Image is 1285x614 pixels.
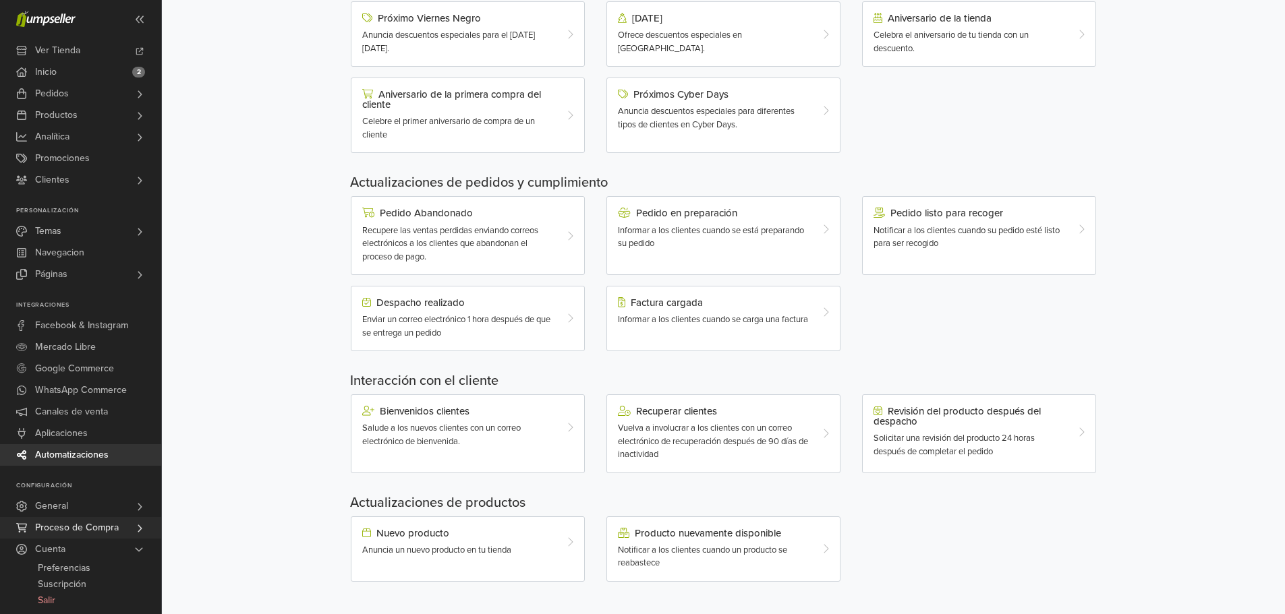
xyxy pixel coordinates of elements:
span: Salude a los nuevos clientes con un correo electrónico de bienvenida. [362,423,521,447]
span: Proceso de Compra [35,517,119,539]
span: Promociones [35,148,90,169]
span: Informar a los clientes cuando se carga una factura [618,314,808,325]
span: Enviar un correo electrónico 1 hora después de que se entrega un pedido [362,314,550,338]
span: 2 [132,67,145,78]
div: Despacho realizado [362,297,554,308]
span: Canales de venta [35,401,108,423]
span: Pedidos [35,83,69,104]
span: Recupere las ventas perdidas enviando correos electrónicos a los clientes que abandonan el proces... [362,225,538,262]
span: Aplicaciones [35,423,88,444]
span: Mercado Libre [35,336,96,358]
div: Aniversario de la primera compra del cliente [362,89,554,110]
span: Notificar a los clientes cuando su pedido esté listo para ser recogido [874,225,1060,249]
div: Próximo Viernes Negro [362,13,554,24]
span: Temas [35,220,61,242]
div: Nuevo producto [362,528,554,539]
p: Personalización [16,207,161,215]
p: Configuración [16,482,161,490]
span: Vuelva a involucrar a los clientes con un correo electrónico de recuperación después de 90 días d... [618,423,808,460]
div: Bienvenidos clientes [362,406,554,417]
h5: Interacción con el cliente [350,373,1097,389]
div: Producto nuevamente disponible [618,528,810,539]
span: Notificar a los clientes cuando un producto se reabastece [618,545,787,569]
span: WhatsApp Commerce [35,379,127,401]
span: Inicio [35,61,57,83]
span: Productos [35,104,78,126]
div: Recuperar clientes [618,406,810,417]
span: Anuncia un nuevo producto en tu tienda [362,545,511,555]
div: Próximos Cyber Days [618,89,810,100]
div: [DATE] [618,13,810,24]
span: Solicitar una revisión del producto 24 horas después de completar el pedido [874,433,1035,457]
span: Analítica [35,126,69,148]
div: Revisión del producto después del despacho [874,406,1066,427]
span: Facebook & Instagram [35,315,128,336]
span: Google Commerce [35,358,114,379]
span: Preferencias [38,560,90,576]
div: Aniversario de la tienda [874,13,1066,24]
span: Navegacion [35,242,84,264]
h5: Actualizaciones de pedidos y cumplimiento [350,175,1097,191]
div: Pedido listo para recoger [874,208,1066,218]
div: Pedido Abandonado [362,208,554,218]
span: Suscripción [38,576,86,592]
span: Anuncia descuentos especiales para diferentes tipos de clientes en Cyber Days. [618,106,795,130]
span: Cuenta [35,539,65,560]
span: Clientes [35,169,69,191]
span: Ofrece descuentos especiales en [GEOGRAPHIC_DATA]. [618,30,742,54]
span: Páginas [35,264,67,285]
span: Informar a los clientes cuando se está preparando su pedido [618,225,804,249]
div: Pedido en preparación [618,208,810,218]
span: Celebre el primer aniversario de compra de un cliente [362,116,535,140]
div: Factura cargada [618,297,810,308]
span: Salir [38,592,55,609]
span: Anuncia descuentos especiales para el [DATE][DATE]. [362,30,535,54]
span: Celebra el aniversario de tu tienda con un descuento. [874,30,1029,54]
p: Integraciones [16,301,161,309]
span: Ver Tienda [35,40,80,61]
h5: Actualizaciones de productos [350,495,1097,511]
span: General [35,495,68,517]
span: Automatizaciones [35,444,109,466]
